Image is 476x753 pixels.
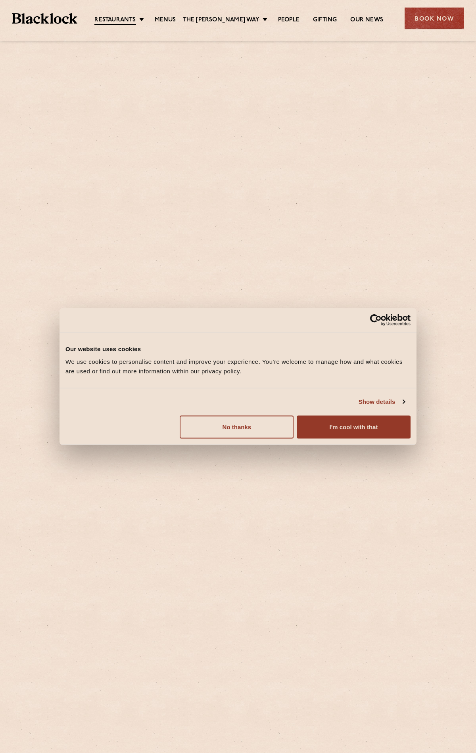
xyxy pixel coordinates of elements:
div: Our website uses cookies [65,344,411,354]
a: Our News [350,16,383,24]
a: The [PERSON_NAME] Way [183,16,259,24]
a: Menus [155,16,176,24]
a: People [278,16,299,24]
button: I'm cool with that [297,415,411,438]
div: Book Now [405,8,464,29]
a: Restaurants [94,16,136,25]
a: Show details [359,397,405,407]
a: Usercentrics Cookiebot - opens in a new window [341,314,411,326]
button: No thanks [180,415,294,438]
a: Gifting [313,16,337,24]
div: We use cookies to personalise content and improve your experience. You're welcome to manage how a... [65,357,411,376]
img: BL_Textured_Logo-footer-cropped.svg [12,13,77,24]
